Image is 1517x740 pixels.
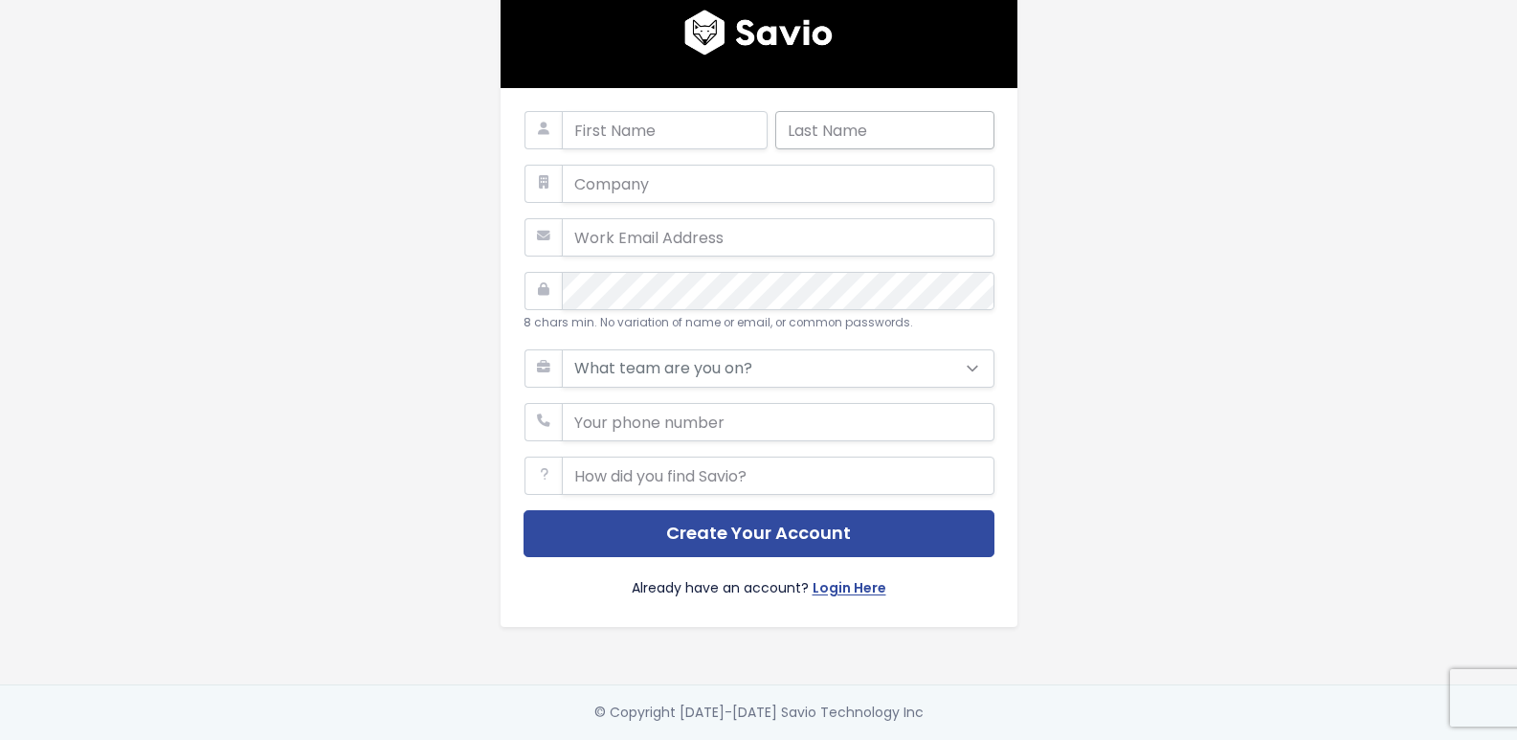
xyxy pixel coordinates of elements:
[684,10,833,56] img: logo600x187.a314fd40982d.png
[524,510,994,557] button: Create Your Account
[524,557,994,604] div: Already have an account?
[813,576,886,604] a: Login Here
[594,701,924,725] div: © Copyright [DATE]-[DATE] Savio Technology Inc
[775,111,994,149] input: Last Name
[562,111,768,149] input: First Name
[562,165,994,203] input: Company
[562,403,994,441] input: Your phone number
[562,457,994,495] input: How did you find Savio?
[562,218,994,257] input: Work Email Address
[524,315,913,330] small: 8 chars min. No variation of name or email, or common passwords.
